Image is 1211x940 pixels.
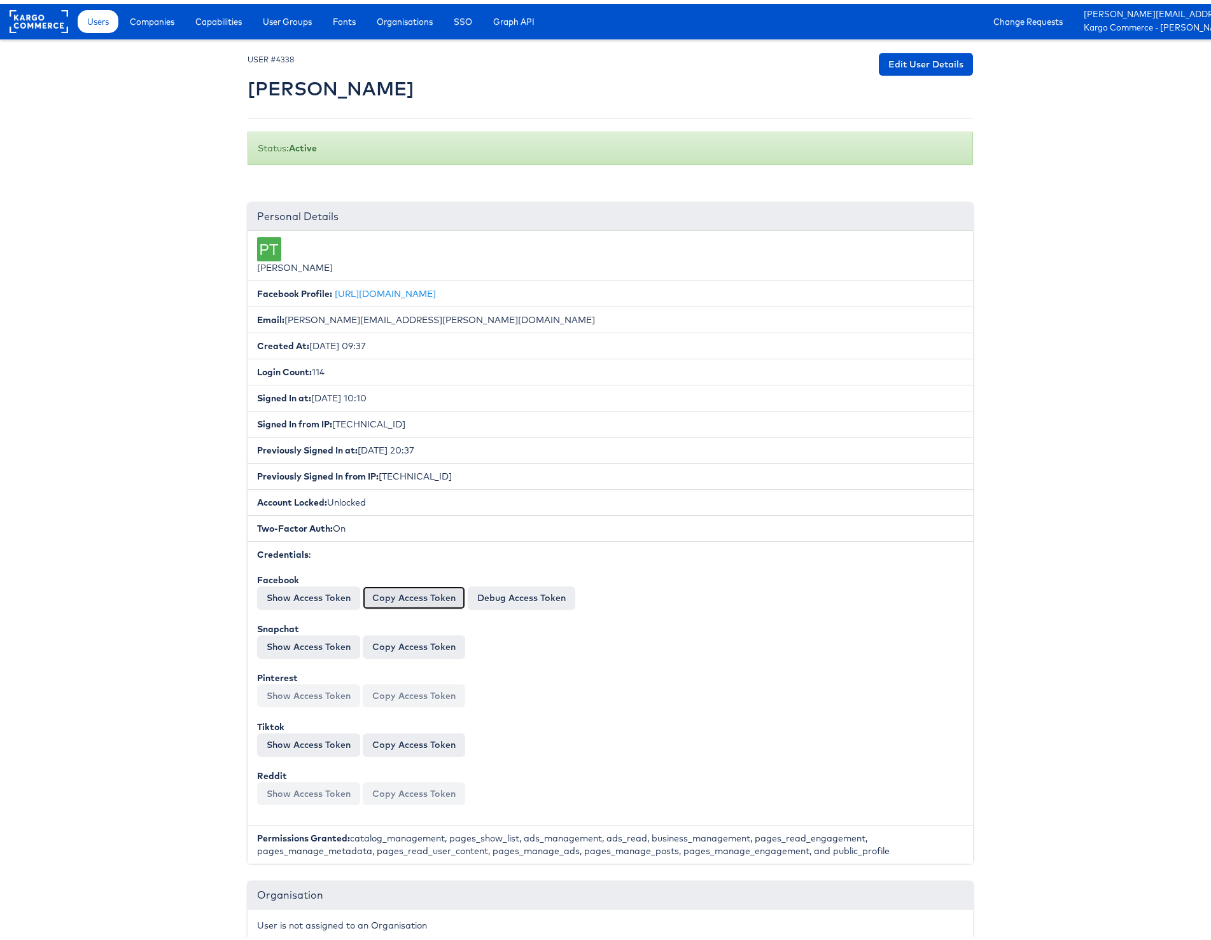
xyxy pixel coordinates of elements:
[248,199,973,227] div: Personal Details
[257,467,379,478] b: Previously Signed In from IP:
[257,389,311,400] b: Signed In at:
[248,537,973,822] li: :
[257,619,299,631] b: Snapchat
[257,583,360,605] button: Show Access Token
[257,632,360,654] button: Show Access Token
[248,485,973,512] li: Unlocked
[323,6,365,29] a: Fonts
[289,139,317,150] b: Active
[257,668,298,680] b: Pinterest
[257,284,332,296] b: Facebook Profile:
[484,6,544,29] a: Graph API
[257,681,360,703] button: Show Access Token
[363,681,465,703] button: Copy Access Token
[1084,4,1211,18] a: [PERSON_NAME][EMAIL_ADDRESS][PERSON_NAME][DOMAIN_NAME]
[248,329,973,356] li: [DATE] 09:37
[257,778,360,801] button: Show Access Token
[248,459,973,486] li: [TECHNICAL_ID]
[248,128,973,161] div: Status:
[363,583,465,605] button: Copy Access Token
[367,6,442,29] a: Organisations
[253,6,321,29] a: User Groups
[257,441,358,452] b: Previously Signed In at:
[468,583,575,605] a: Debug Access Token
[257,766,287,778] b: Reddit
[363,778,465,801] button: Copy Access Token
[248,433,973,460] li: [DATE] 20:37
[248,821,973,860] li: catalog_management, pages_show_list, ads_management, ads_read, business_management, pages_read_en...
[444,6,482,29] a: SSO
[257,915,963,928] p: User is not assigned to an Organisation
[257,493,327,504] b: Account Locked:
[257,570,299,582] b: Facebook
[363,729,465,752] button: Copy Access Token
[335,284,436,296] a: [URL][DOMAIN_NAME]
[257,336,309,348] b: Created At:
[248,74,414,95] h2: [PERSON_NAME]
[363,632,465,654] button: Copy Access Token
[454,11,472,24] span: SSO
[248,227,973,277] li: [PERSON_NAME]
[120,6,184,29] a: Companies
[257,729,360,752] button: Show Access Token
[984,6,1072,29] a: Change Requests
[78,6,118,29] a: Users
[493,11,535,24] span: Graph API
[248,878,973,906] div: Organisation
[130,11,174,24] span: Companies
[186,6,251,29] a: Capabilities
[248,303,973,329] li: [PERSON_NAME][EMAIL_ADDRESS][PERSON_NAME][DOMAIN_NAME]
[248,51,294,60] small: USER #4338
[248,381,973,408] li: [DATE] 10:10
[377,11,433,24] span: Organisations
[257,519,333,530] b: Two-Factor Auth:
[248,355,973,382] li: 114
[257,233,281,258] div: PT
[195,11,242,24] span: Capabilities
[257,363,312,374] b: Login Count:
[879,49,973,72] a: Edit User Details
[257,545,309,556] b: Credentials
[333,11,356,24] span: Fonts
[248,511,973,538] li: On
[257,415,332,426] b: Signed In from IP:
[87,11,109,24] span: Users
[248,407,973,434] li: [TECHNICAL_ID]
[257,717,284,729] b: Tiktok
[1084,18,1211,31] a: Kargo Commerce - [PERSON_NAME]
[257,310,284,322] b: Email:
[263,11,312,24] span: User Groups
[257,829,350,840] b: Permissions Granted:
